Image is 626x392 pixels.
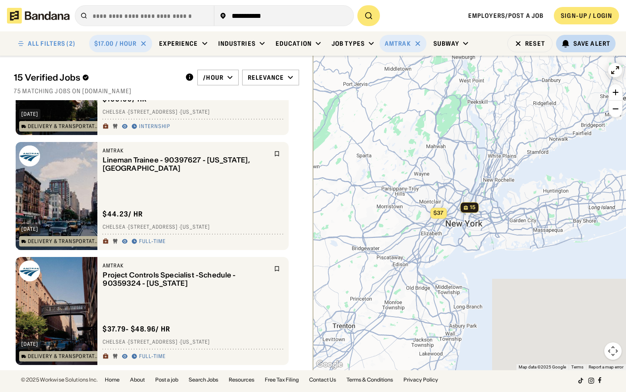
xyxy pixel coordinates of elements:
[346,377,393,382] a: Terms & Conditions
[103,271,269,287] div: Project Controls Specialist -Schedule - 90359324 - [US_STATE]
[561,12,612,20] div: SIGN-UP / LOGIN
[315,359,344,370] img: Google
[218,40,256,47] div: Industries
[525,41,545,47] div: Reset
[28,41,75,47] div: ALL FILTERS (2)
[14,100,299,370] div: grid
[139,238,166,245] div: Full-time
[103,224,283,231] div: Chelsea · [STREET_ADDRESS] · [US_STATE]
[21,112,38,117] div: [DATE]
[332,40,365,47] div: Job Types
[265,377,299,382] a: Free Tax Filing
[470,204,476,211] span: 15
[28,239,99,244] div: Delivery & Transportation
[103,324,170,334] div: $ 37.79 - $48.96 / hr
[130,377,145,382] a: About
[571,365,583,369] a: Terms (opens in new tab)
[433,210,443,216] span: $37
[248,74,284,81] div: Relevance
[103,156,269,172] div: Lineman Trainee - 90397627 - [US_STATE], [GEOGRAPHIC_DATA]
[519,365,566,369] span: Map data ©2025 Google
[105,377,120,382] a: Home
[103,147,269,154] div: Amtrak
[14,87,299,95] div: 75 matching jobs on [DOMAIN_NAME]
[229,377,254,382] a: Resources
[159,40,198,47] div: Experience
[604,342,622,360] button: Map camera controls
[189,377,218,382] a: Search Jobs
[403,377,438,382] a: Privacy Policy
[103,339,283,346] div: Chelsea · [STREET_ADDRESS] · [US_STATE]
[7,8,70,24] img: Bandana logotype
[28,124,99,129] div: Delivery & Transportation
[21,377,98,382] div: © 2025 Workwise Solutions Inc.
[433,40,460,47] div: Subway
[103,210,143,219] div: $ 44.23 / hr
[573,40,610,47] div: Save Alert
[276,40,312,47] div: Education
[385,40,411,47] div: Amtrak
[19,260,40,281] img: Amtrak logo
[94,40,137,47] div: $17.00 / hour
[19,145,40,166] img: Amtrak logo
[139,353,166,360] div: Full-time
[139,123,170,130] div: Internship
[21,341,38,347] div: [DATE]
[315,359,344,370] a: Open this area in Google Maps (opens a new window)
[14,72,178,83] div: 15 Verified Jobs
[589,365,623,369] a: Report a map error
[468,12,543,20] a: Employers/Post a job
[28,354,99,359] div: Delivery & Transportation
[203,74,223,81] div: /hour
[103,262,269,269] div: Amtrak
[103,109,283,116] div: Chelsea · [STREET_ADDRESS] · [US_STATE]
[21,226,38,232] div: [DATE]
[309,377,336,382] a: Contact Us
[155,377,178,382] a: Post a job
